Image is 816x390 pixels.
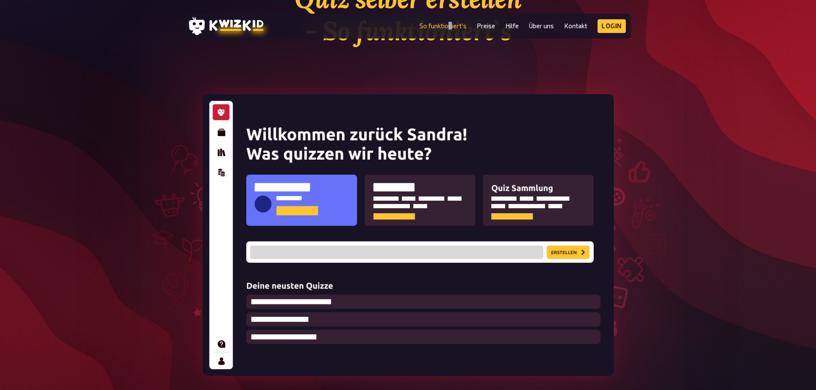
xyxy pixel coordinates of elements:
[419,22,466,30] a: So funktioniert's
[477,22,495,30] a: Preise
[598,19,626,33] a: Login
[203,94,614,376] img: kwizkid
[529,22,554,30] a: Über uns
[505,22,519,30] a: Hilfe
[564,22,587,30] a: Kontakt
